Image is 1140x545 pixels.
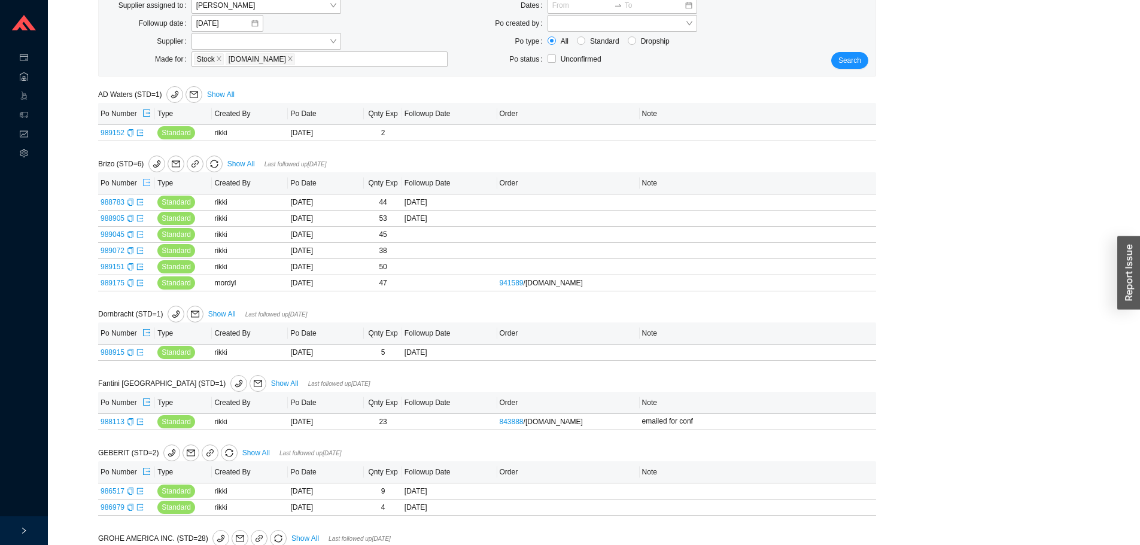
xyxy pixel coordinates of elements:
[98,103,155,125] th: Po Number
[183,444,199,461] button: mail
[127,501,134,513] div: Copy
[127,229,134,240] div: Copy
[497,172,640,194] th: Order
[101,503,124,511] a: 986979
[101,279,124,287] a: 989175
[127,277,134,289] div: Copy
[98,90,205,99] span: AD Waters (STD=1)
[98,322,155,345] th: Po Number
[271,379,299,388] a: Show All
[187,310,203,318] span: mail
[168,160,184,168] span: mail
[288,392,364,414] th: Po Date
[212,392,288,414] th: Created By
[163,444,180,461] button: phone
[364,275,402,291] td: 47
[405,485,495,497] div: [DATE]
[279,450,342,456] span: Last followed up [DATE]
[208,310,236,318] a: Show All
[127,504,134,511] span: copy
[405,196,495,208] div: [DATE]
[157,196,195,209] button: Standard
[212,227,288,243] td: rikki
[168,306,184,322] button: phone
[136,418,144,425] span: export
[157,260,195,273] button: Standard
[364,414,402,430] td: 23
[640,392,876,414] th: Note
[640,172,876,194] th: Note
[364,172,402,194] th: Qnty Exp
[212,259,288,275] td: rikki
[139,15,191,32] label: Followup date:
[127,231,134,238] span: copy
[212,461,288,483] th: Created By
[402,461,497,483] th: Followup Date
[212,483,288,500] td: rikki
[364,483,402,500] td: 9
[157,501,195,514] button: Standard
[212,414,288,430] td: rikki
[206,156,223,172] button: sync
[142,464,151,480] button: export
[127,279,134,287] span: copy
[291,534,319,543] a: Show All
[561,55,601,63] span: Unconfirmed
[364,322,402,345] th: Qnty Exp
[288,103,364,125] th: Po Date
[162,229,191,240] span: Standard
[148,156,165,172] button: phone
[212,172,288,194] th: Created By
[168,156,184,172] button: mail
[614,1,622,10] span: to
[838,54,861,66] span: Search
[155,51,191,68] label: Made for:
[556,35,573,47] span: All
[162,245,191,257] span: Standard
[364,125,402,141] td: 2
[405,501,495,513] div: [DATE]
[162,277,191,289] span: Standard
[191,160,199,170] span: link
[127,199,134,206] span: copy
[155,392,212,414] th: Type
[127,245,134,257] div: Copy
[142,328,151,338] span: export
[136,199,144,206] span: export
[162,416,191,428] span: Standard
[136,263,144,271] a: export
[402,322,497,345] th: Followup Date
[500,418,524,426] a: 843888
[497,103,640,125] th: Order
[585,35,624,47] span: Standard
[101,263,124,271] a: 989151
[288,125,364,141] td: [DATE]
[101,348,124,357] a: 988915
[227,160,255,168] a: Show All
[20,126,28,145] span: fund
[206,449,214,459] span: link
[136,198,144,206] a: export
[288,500,364,516] td: [DATE]
[136,215,144,222] span: export
[495,15,547,32] label: Po created by:
[127,349,134,356] span: copy
[229,54,286,65] span: [DOMAIN_NAME]
[162,196,191,208] span: Standard
[142,178,151,188] span: export
[157,33,191,50] label: Supplier:
[640,461,876,483] th: Note
[127,196,134,208] div: Copy
[136,279,144,287] a: export
[157,212,195,225] button: Standard
[136,349,144,356] span: export
[288,259,364,275] td: [DATE]
[308,380,370,387] span: Last followed up [DATE]
[402,392,497,414] th: Followup Date
[288,345,364,361] td: [DATE]
[162,501,191,513] span: Standard
[142,467,151,477] span: export
[166,86,183,103] button: phone
[329,535,391,542] span: Last followed up [DATE]
[127,263,134,270] span: copy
